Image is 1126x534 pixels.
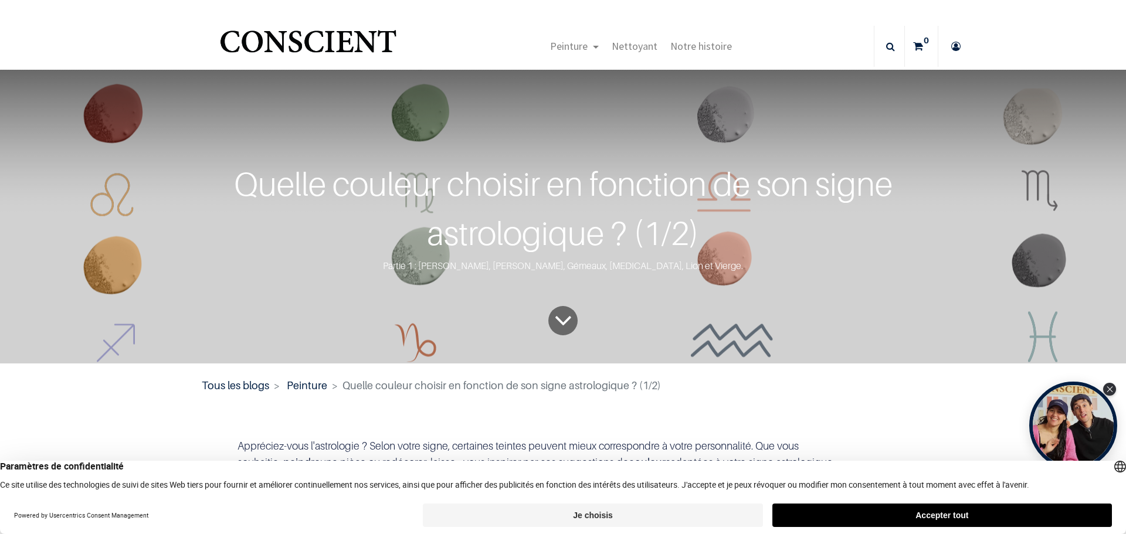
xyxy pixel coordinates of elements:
[1103,383,1116,396] div: Close Tolstoy widget
[238,440,835,468] font: Appréciez-vous l'astrologie ? Selon votre signe, certaines teintes peuvent mieux correspondre à v...
[629,456,670,468] b: couleurs
[1029,382,1117,470] div: Tolstoy bubble widget
[905,26,938,67] a: 0
[161,258,965,274] div: Partie 1 : [PERSON_NAME], [PERSON_NAME], Gémeaux, [MEDICAL_DATA], Lion et Vierge.
[218,23,399,70] a: Logo of Conscient
[283,456,320,468] b: peindre
[161,159,965,258] div: Quelle couleur choisir en fonction de son signe astrologique ? (1/2)
[202,379,269,392] a: Tous les blogs
[544,26,605,67] a: Peinture
[921,35,932,46] sup: 0
[1029,382,1117,470] div: Open Tolstoy
[287,379,327,392] a: Peinture
[612,39,657,53] span: Nettoyant
[548,306,578,335] a: To blog content
[670,39,732,53] span: Notre histoire
[202,377,925,393] nav: fil d'Ariane
[1029,382,1117,470] div: Open Tolstoy widget
[550,39,588,53] span: Peinture
[218,23,399,70] img: Conscient
[554,297,572,345] i: To blog content
[342,379,661,392] span: Quelle couleur choisir en fonction de son signe astrologique ? (1/2)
